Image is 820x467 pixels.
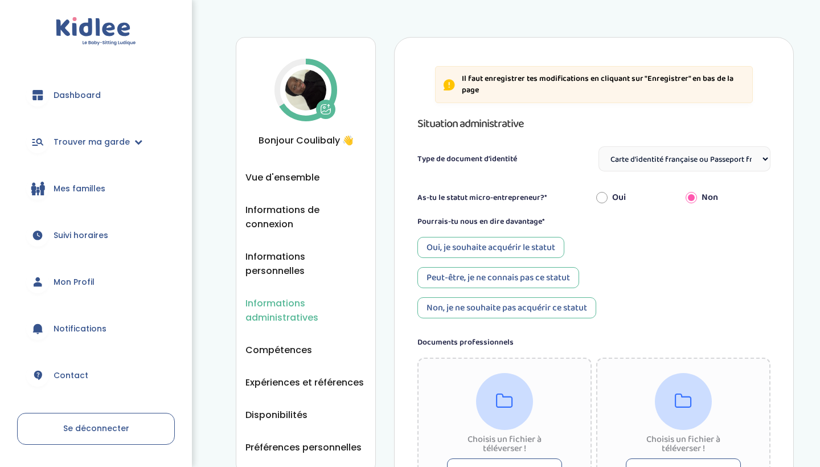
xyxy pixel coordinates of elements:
[417,337,770,349] label: Documents professionnels
[17,261,175,302] a: Mon Profil
[63,423,129,434] span: Se déconnecter
[245,249,366,278] button: Informations personnelles
[17,75,175,116] a: Dashboard
[462,73,745,96] p: Il faut enregistrer tes modifications en cliquant sur "Enregistrer" en bas de la page
[417,297,596,318] div: Non, je ne souhaite pas acquérir ce statut
[54,230,108,241] span: Suivi horaires
[17,413,175,445] a: Se déconnecter
[245,343,312,357] button: Compétences
[54,370,88,382] span: Contact
[54,136,130,148] span: Trouver ma garde
[637,435,731,453] div: Choisis un fichier à téléverser !
[17,308,175,349] a: Notifications
[285,69,326,110] img: Avatar
[417,192,592,204] label: As-tu le statut micro-entrepreneur?*
[17,215,175,256] a: Suivi horaires
[245,440,362,454] button: Préférences personnelles
[17,168,175,209] a: Mes familles
[612,191,626,204] label: Oui
[245,408,307,422] button: Disponibilités
[417,267,579,288] div: Peut-être, je ne connais pas ce statut
[702,191,718,204] label: Non
[245,170,319,185] button: Vue d'ensemble
[245,133,366,148] span: Bonjour Coulibaly 👋
[54,183,105,195] span: Mes familles
[54,323,106,335] span: Notifications
[417,114,770,133] h3: Situation administrative
[17,121,175,162] a: Trouver ma garde
[417,237,564,258] div: Oui, je souhaite acquérir le statut
[417,216,545,228] label: Pourrais-tu nous en dire davantage*
[458,435,552,453] div: Choisis un fichier à téléverser !
[245,296,366,325] button: Informations administratives
[245,203,366,231] button: Informations de connexion
[245,375,364,390] button: Expériences et références
[56,17,136,46] img: logo.svg
[417,153,517,165] label: Type de document d'identité
[17,355,175,396] a: Contact
[54,89,101,101] span: Dashboard
[54,276,95,288] span: Mon Profil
